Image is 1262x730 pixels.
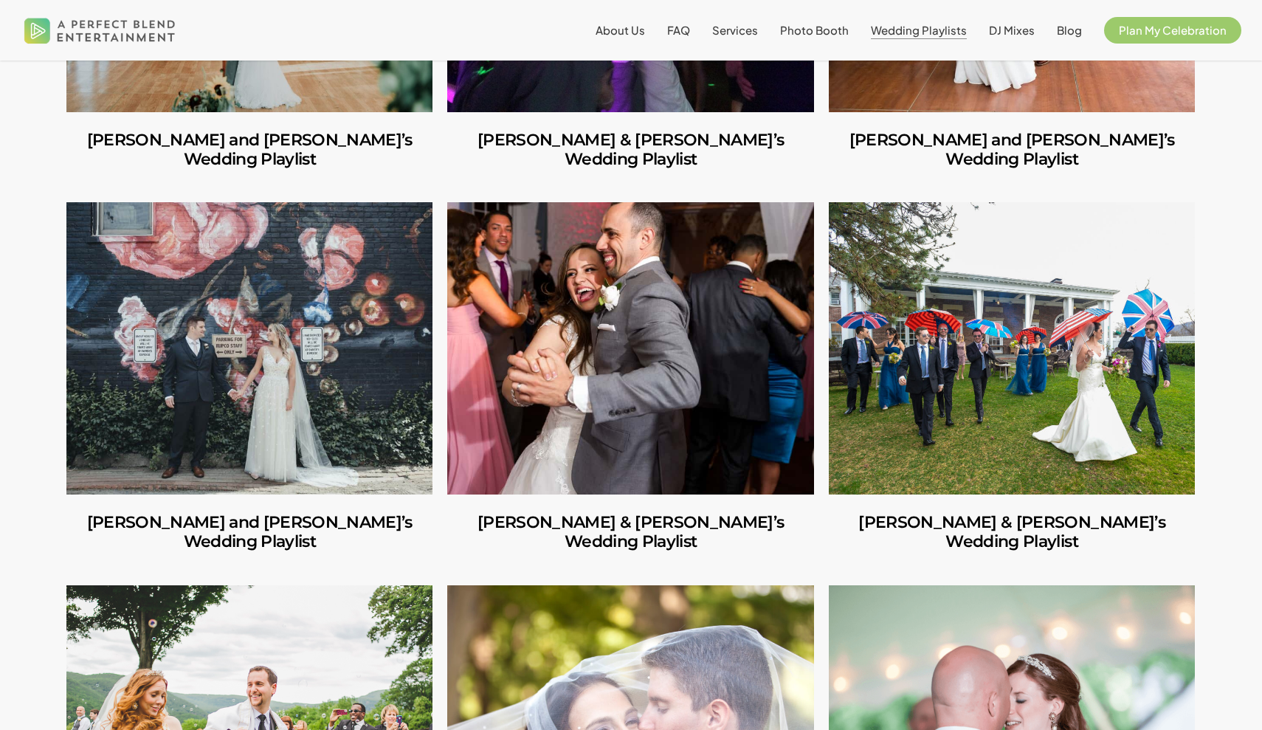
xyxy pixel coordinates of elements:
[871,23,967,37] span: Wedding Playlists
[829,202,1195,495] a: Katie & Alex’s Wedding Playlist
[1057,24,1082,36] a: Blog
[1057,23,1082,37] span: Blog
[829,495,1195,571] a: Katie & Alex’s Wedding Playlist
[989,24,1035,36] a: DJ Mixes
[66,202,432,495] a: Barbara and John’s Wedding Playlist
[712,24,758,36] a: Services
[66,495,432,571] a: Barbara and John’s Wedding Playlist
[447,495,813,571] a: Sandra & Michael’s Wedding Playlist
[21,6,179,55] img: A Perfect Blend Entertainment
[596,23,645,37] span: About Us
[780,23,849,37] span: Photo Booth
[447,202,813,495] a: Sandra & Michael’s Wedding Playlist
[66,112,432,188] a: Patrick and Jessica’s Wedding Playlist
[1119,23,1227,37] span: Plan My Celebration
[712,23,758,37] span: Services
[667,24,690,36] a: FAQ
[1104,24,1241,36] a: Plan My Celebration
[829,112,1195,188] a: Emma and Chad’s Wedding Playlist
[596,24,645,36] a: About Us
[667,23,690,37] span: FAQ
[780,24,849,36] a: Photo Booth
[447,112,813,188] a: Shannon & Brian’s Wedding Playlist
[989,23,1035,37] span: DJ Mixes
[871,24,967,36] a: Wedding Playlists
